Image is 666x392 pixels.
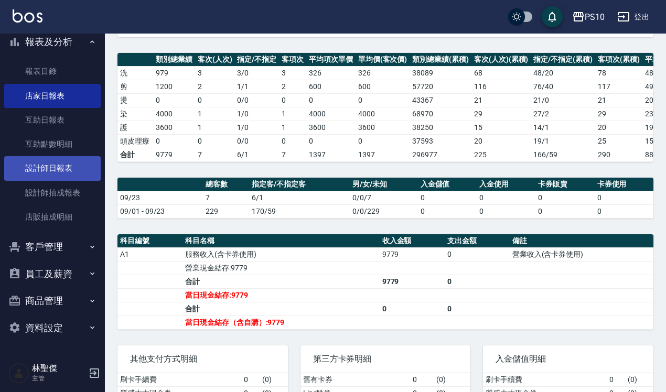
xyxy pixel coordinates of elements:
[418,191,477,204] td: 0
[531,148,595,161] td: 166/59
[471,107,531,121] td: 29
[249,191,350,204] td: 6/1
[535,204,594,218] td: 0
[356,53,410,67] th: 單均價(客次價)
[195,121,235,134] td: 1
[356,66,410,80] td: 326
[153,121,195,134] td: 3600
[356,148,410,161] td: 1397
[182,275,380,288] td: 合計
[568,6,609,28] button: PS10
[300,373,411,387] td: 舊有卡券
[117,247,182,261] td: A1
[350,191,417,204] td: 0/0/7
[625,373,653,387] td: ( 0 )
[249,204,350,218] td: 170/59
[4,59,101,83] a: 報表目錄
[195,134,235,148] td: 0
[203,204,250,218] td: 229
[418,204,477,218] td: 0
[153,66,195,80] td: 979
[32,374,85,383] p: 主管
[595,80,642,93] td: 117
[234,148,279,161] td: 6/1
[241,373,260,387] td: 0
[182,288,380,302] td: 當日現金結存:9779
[595,66,642,80] td: 78
[4,314,101,342] button: 資料設定
[410,121,471,134] td: 38250
[595,148,642,161] td: 290
[471,80,531,93] td: 116
[182,247,380,261] td: 服務收入(含卡券使用)
[260,373,288,387] td: ( 0 )
[434,373,470,387] td: ( 0 )
[471,134,531,148] td: 20
[117,121,153,134] td: 護
[195,148,235,161] td: 7
[306,66,356,80] td: 326
[531,121,595,134] td: 14 / 1
[410,93,471,107] td: 43367
[380,275,445,288] td: 9779
[595,53,642,67] th: 客項次(累積)
[4,28,101,56] button: 報表及分析
[195,93,235,107] td: 0
[279,53,306,67] th: 客項次
[350,204,417,218] td: 0/0/229
[117,134,153,148] td: 頭皮理療
[249,178,350,191] th: 指定客/不指定客
[234,107,279,121] td: 1 / 0
[182,261,380,275] td: 營業現金結存:9779
[279,121,306,134] td: 1
[153,80,195,93] td: 1200
[313,354,458,364] span: 第三方卡券明細
[410,66,471,80] td: 38089
[585,10,605,24] div: PS10
[595,191,653,204] td: 0
[496,354,641,364] span: 入金儲值明細
[510,247,653,261] td: 營業收入(含卡券使用)
[234,53,279,67] th: 指定/不指定
[531,80,595,93] td: 76 / 40
[410,107,471,121] td: 68970
[445,275,510,288] td: 0
[306,134,356,148] td: 0
[595,107,642,121] td: 29
[4,156,101,180] a: 設計師日報表
[595,93,642,107] td: 21
[477,178,535,191] th: 入金使用
[471,121,531,134] td: 15
[356,107,410,121] td: 4000
[234,121,279,134] td: 1 / 0
[595,121,642,134] td: 20
[350,178,417,191] th: 男/女/未知
[8,363,29,384] img: Person
[234,93,279,107] td: 0 / 0
[279,107,306,121] td: 1
[595,178,653,191] th: 卡券使用
[531,93,595,107] td: 21 / 0
[130,354,275,364] span: 其他支付方式明細
[117,148,153,161] td: 合計
[279,93,306,107] td: 0
[510,234,653,248] th: 備註
[477,191,535,204] td: 0
[410,373,434,387] td: 0
[535,178,594,191] th: 卡券販賣
[279,66,306,80] td: 3
[410,134,471,148] td: 37593
[32,363,85,374] h5: 林聖傑
[607,373,625,387] td: 0
[4,260,101,288] button: 員工及薪資
[117,107,153,121] td: 染
[203,178,250,191] th: 總客數
[13,9,42,23] img: Logo
[356,134,410,148] td: 0
[356,93,410,107] td: 0
[117,234,653,330] table: a dense table
[279,134,306,148] td: 0
[445,302,510,315] td: 0
[471,148,531,161] td: 225
[613,7,653,27] button: 登出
